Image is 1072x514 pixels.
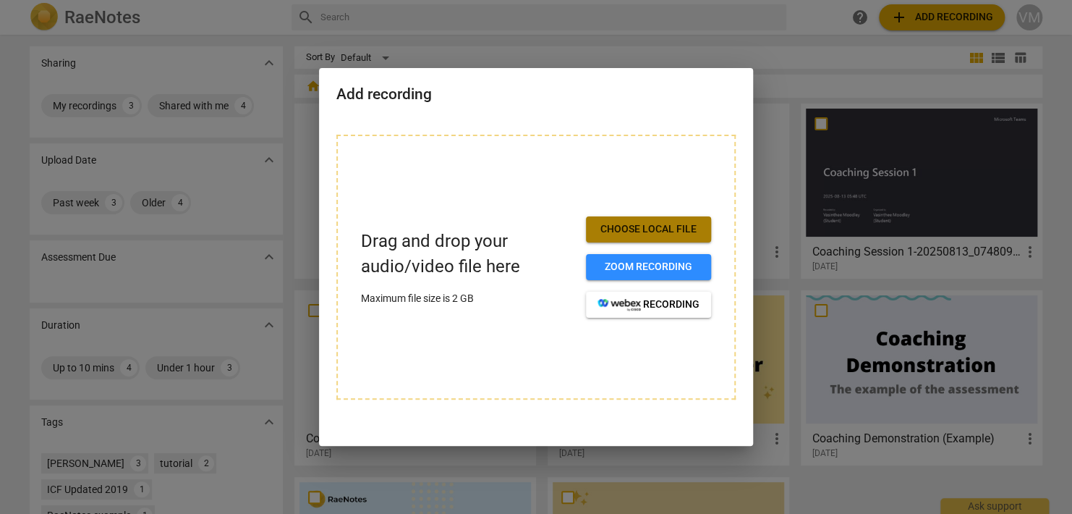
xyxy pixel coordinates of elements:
[336,85,736,104] h2: Add recording
[586,292,711,318] button: recording
[586,216,711,243] button: Choose local file
[597,260,699,274] span: Zoom recording
[361,291,574,306] p: Maximum file size is 2 GB
[597,298,699,312] span: recording
[361,229,574,279] p: Drag and drop your audio/video file here
[586,254,711,280] button: Zoom recording
[597,222,699,237] span: Choose local file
